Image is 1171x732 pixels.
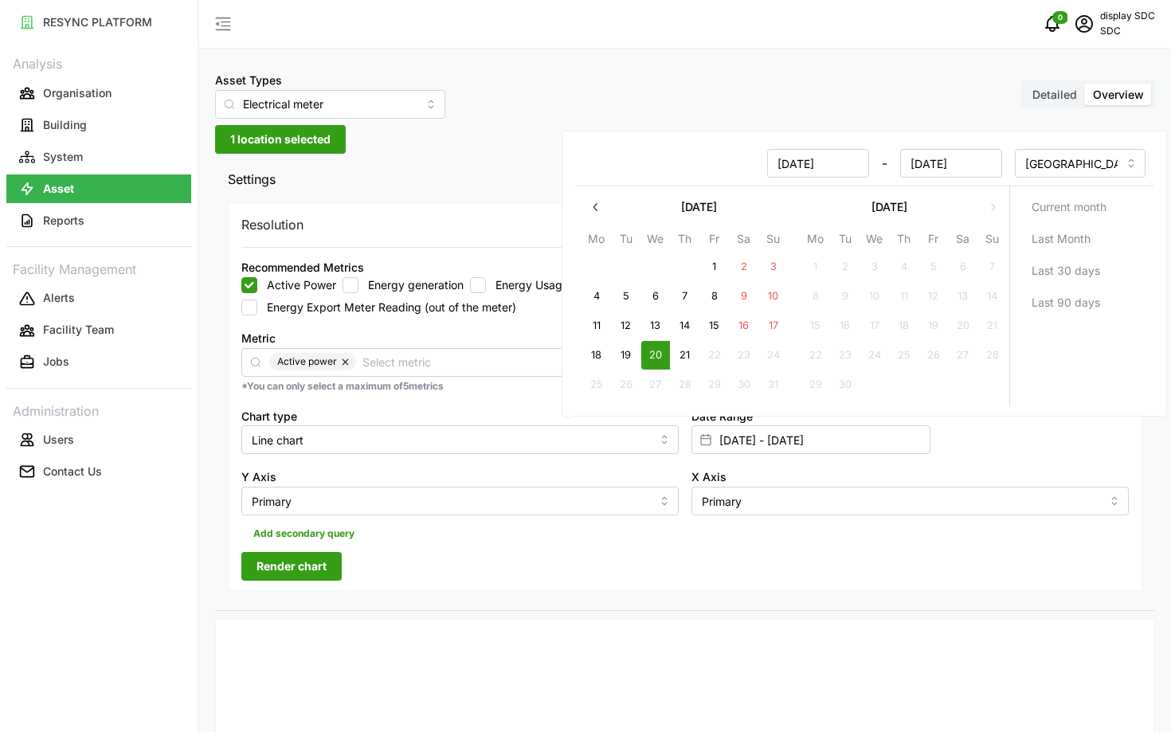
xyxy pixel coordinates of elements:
label: Chart type [241,408,297,425]
p: Analysis [6,51,191,74]
th: Mo [582,229,611,252]
button: 16 September 2025 [831,311,860,340]
button: 6 September 2025 [949,252,977,281]
th: We [640,229,670,252]
button: notifications [1036,8,1068,40]
p: Reports [43,213,84,229]
th: Su [758,229,788,252]
button: Last 90 days [1016,288,1148,317]
span: 1 location selected [230,126,331,153]
div: Settings [215,199,1155,611]
p: Asset [43,181,74,197]
span: Last 30 days [1032,257,1100,284]
input: Select X axis [691,487,1129,515]
button: 1 September 2025 [801,252,830,281]
button: 7 August 2025 [671,282,699,311]
button: 1 August 2025 [700,252,729,281]
button: 30 August 2025 [730,370,758,399]
button: 22 August 2025 [700,341,729,370]
button: 12 September 2025 [919,282,948,311]
p: Administration [6,398,191,421]
p: Contact Us [43,464,102,480]
a: Facility Team [6,315,191,346]
button: 13 August 2025 [641,311,670,340]
span: Add secondary query [253,523,354,545]
span: Last Month [1032,225,1091,252]
button: 3 August 2025 [759,252,788,281]
button: Reports [6,206,191,235]
button: RESYNC PLATFORM [6,8,191,37]
button: Last 30 days [1016,256,1148,285]
th: Tu [611,229,640,252]
button: 11 September 2025 [890,282,918,311]
p: Users [43,432,74,448]
button: Jobs [6,348,191,377]
p: System [43,149,83,165]
button: 20 August 2025 [641,341,670,370]
button: 2 September 2025 [831,252,860,281]
button: 1 location selected [215,125,346,154]
button: 5 September 2025 [919,252,948,281]
th: Sa [729,229,758,252]
input: Select Y axis [241,487,679,515]
button: 4 September 2025 [890,252,918,281]
button: 8 September 2025 [801,282,830,311]
button: 19 August 2025 [612,341,640,370]
button: 5 August 2025 [612,282,640,311]
button: 23 August 2025 [730,341,758,370]
label: Asset Types [215,72,282,89]
button: 22 September 2025 [801,341,830,370]
button: 27 August 2025 [641,370,670,399]
p: Alerts [43,290,75,306]
button: Building [6,111,191,139]
button: 25 August 2025 [582,370,611,399]
button: Asset [6,174,191,203]
button: 29 August 2025 [700,370,729,399]
button: 18 August 2025 [582,341,611,370]
button: 24 September 2025 [860,341,889,370]
button: 24 August 2025 [759,341,788,370]
button: 28 August 2025 [671,370,699,399]
p: Building [43,117,87,133]
span: Settings [228,160,1130,199]
a: System [6,141,191,173]
button: 20 September 2025 [949,311,977,340]
button: 17 August 2025 [759,311,788,340]
span: Overview [1093,88,1144,101]
p: Resolution [241,215,304,235]
th: Tu [830,229,860,252]
button: 26 August 2025 [612,370,640,399]
button: 16 August 2025 [730,311,758,340]
p: Facility Team [43,322,114,338]
button: 10 August 2025 [759,282,788,311]
a: Asset [6,173,191,205]
button: 30 September 2025 [831,370,860,399]
button: 3 September 2025 [860,252,889,281]
button: 21 August 2025 [671,341,699,370]
button: 17 September 2025 [860,311,889,340]
button: 2 August 2025 [730,252,758,281]
a: Users [6,424,191,456]
span: 0 [1058,12,1063,23]
label: Metric [241,330,276,347]
label: Energy Export Meter Reading (out of the meter) [257,299,516,315]
label: Y Axis [241,468,276,486]
button: Settings [215,160,1155,199]
button: 18 September 2025 [890,311,918,340]
th: Sa [948,229,977,252]
button: Users [6,425,191,454]
button: 13 September 2025 [949,282,977,311]
button: schedule [1068,8,1100,40]
label: X Axis [691,468,726,486]
button: Facility Team [6,316,191,345]
button: 19 September 2025 [919,311,948,340]
a: Organisation [6,77,191,109]
button: 6 August 2025 [641,282,670,311]
a: Contact Us [6,456,191,487]
button: 10 September 2025 [860,282,889,311]
button: 7 September 2025 [978,252,1007,281]
th: Su [977,229,1007,252]
input: Select metric [362,353,1101,370]
span: Active power [277,353,337,370]
button: 8 August 2025 [700,282,729,311]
